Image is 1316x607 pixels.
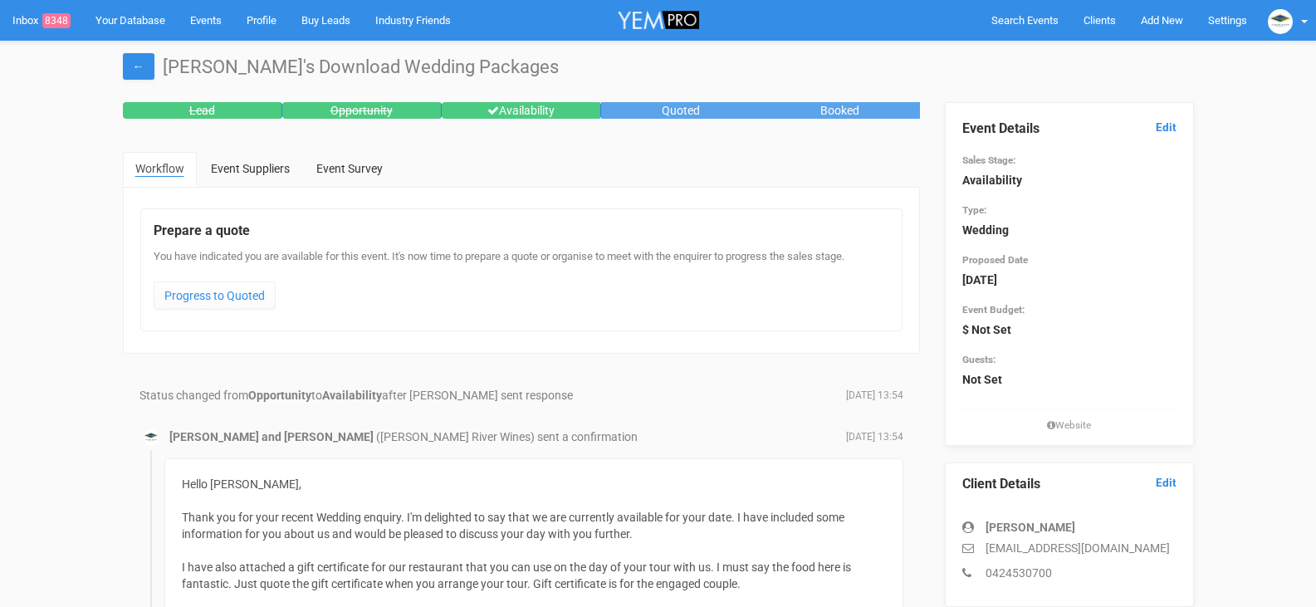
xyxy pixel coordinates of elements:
div: Booked [761,102,920,119]
a: Edit [1156,120,1177,135]
strong: $ Not Set [962,323,1011,336]
a: Event Survey [304,152,395,185]
div: Availability [442,102,601,119]
small: Event Budget: [962,304,1025,316]
strong: Wedding [962,223,1009,237]
span: [DATE] 13:54 [846,389,903,403]
legend: Client Details [962,475,1177,494]
legend: Event Details [962,120,1177,139]
small: Website [962,419,1177,433]
div: You have indicated you are available for this event. It's now time to prepare a quote or organise... [154,249,889,318]
p: 0424530700 [962,565,1177,581]
a: Event Suppliers [198,152,302,185]
legend: Prepare a quote [154,222,889,241]
strong: [DATE] [962,273,997,286]
span: Clients [1084,14,1116,27]
span: Status changed from to after [PERSON_NAME] sent response [139,389,573,402]
span: Search Events [991,14,1059,27]
strong: Availability [322,389,382,402]
h1: [PERSON_NAME]'s Download Wedding Packages [123,57,1194,77]
span: [DATE] 13:54 [846,430,903,444]
small: Sales Stage: [962,154,1015,166]
div: Lead [123,102,282,119]
div: Quoted [601,102,761,119]
a: Progress to Quoted [154,281,276,310]
strong: [PERSON_NAME] [986,521,1075,534]
small: Guests: [962,354,996,365]
strong: Not Set [962,373,1002,386]
div: Hello [PERSON_NAME], [182,476,886,492]
small: Type: [962,204,986,216]
a: Workflow [123,152,197,187]
small: Proposed Date [962,254,1028,266]
span: 8348 [42,13,71,28]
strong: Opportunity [248,389,311,402]
a: ← [123,53,154,80]
a: Edit [1156,475,1177,491]
div: Opportunity [282,102,442,119]
strong: [PERSON_NAME] and [PERSON_NAME] [169,430,374,443]
p: [EMAIL_ADDRESS][DOMAIN_NAME] [962,540,1177,556]
strong: Availability [962,174,1022,187]
img: logo.JPG [1268,9,1293,34]
span: ([PERSON_NAME] River Wines) sent a confirmation [376,430,638,443]
img: logo.JPG [143,429,159,446]
span: Add New [1141,14,1183,27]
